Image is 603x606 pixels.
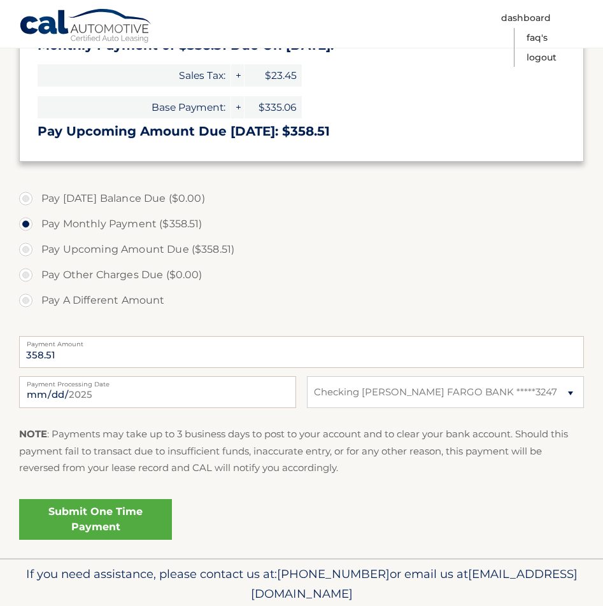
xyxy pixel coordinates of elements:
span: [PHONE_NUMBER] [277,567,390,581]
label: Payment Processing Date [19,376,296,386]
label: Pay Monthly Payment ($358.51) [19,211,584,237]
label: Pay Other Charges Due ($0.00) [19,262,584,288]
span: + [231,96,244,118]
a: FAQ's [527,28,548,48]
label: Pay A Different Amount [19,288,584,313]
a: Dashboard [501,8,551,28]
a: Submit One Time Payment [19,499,172,540]
span: Sales Tax: [38,64,231,87]
h3: Pay Upcoming Amount Due [DATE]: $358.51 [38,123,565,139]
label: Payment Amount [19,336,584,346]
p: : Payments may take up to 3 business days to post to your account and to clear your bank account.... [19,426,584,476]
a: Logout [527,48,557,67]
strong: NOTE [19,428,47,440]
span: $23.45 [245,64,302,87]
span: + [231,64,244,87]
a: Cal Automotive [19,8,153,45]
label: Pay [DATE] Balance Due ($0.00) [19,186,584,211]
input: Payment Amount [19,336,584,368]
input: Payment Date [19,376,296,408]
p: If you need assistance, please contact us at: or email us at [19,564,584,605]
label: Pay Upcoming Amount Due ($358.51) [19,237,584,262]
span: $335.06 [245,96,302,118]
span: Base Payment: [38,96,231,118]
